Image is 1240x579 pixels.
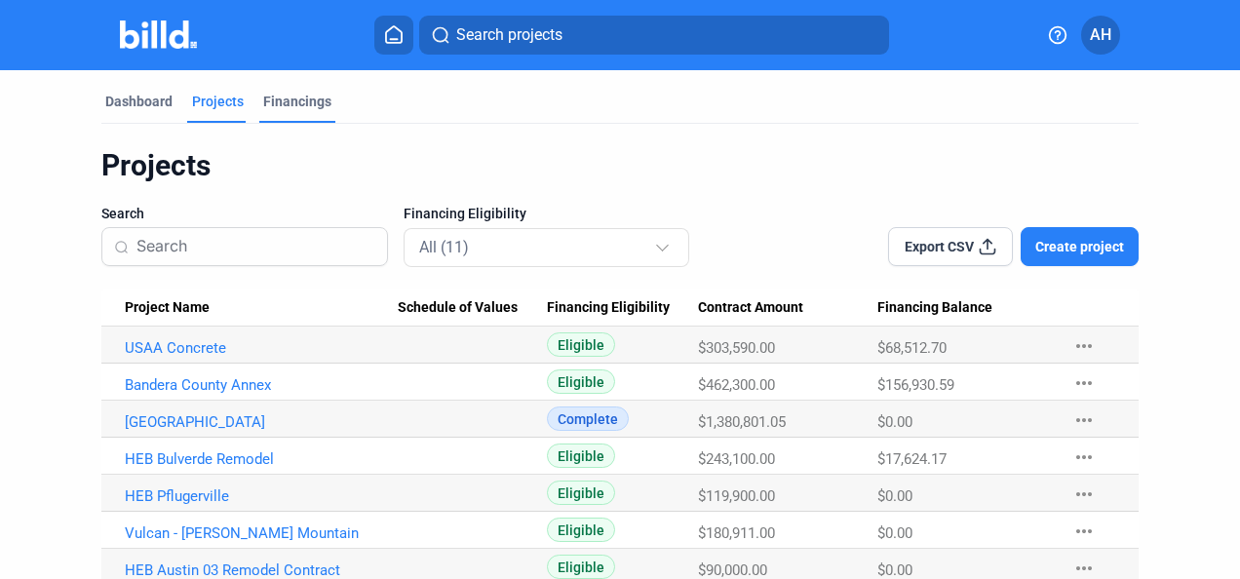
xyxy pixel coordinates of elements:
[877,561,912,579] span: $0.00
[1072,520,1096,543] mat-icon: more_horiz
[1072,408,1096,432] mat-icon: more_horiz
[698,413,786,431] span: $1,380,801.05
[877,413,912,431] span: $0.00
[547,481,615,505] span: Eligible
[125,524,399,542] a: Vulcan - [PERSON_NAME] Mountain
[698,487,775,505] span: $119,900.00
[547,299,697,317] div: Financing Eligibility
[698,299,803,317] span: Contract Amount
[125,339,399,357] a: USAA Concrete
[101,204,144,223] span: Search
[105,92,173,111] div: Dashboard
[547,518,615,542] span: Eligible
[125,413,399,431] a: [GEOGRAPHIC_DATA]
[547,369,615,394] span: Eligible
[698,299,877,317] div: Contract Amount
[1072,334,1096,358] mat-icon: more_horiz
[1021,227,1139,266] button: Create project
[125,561,399,579] a: HEB Austin 03 Remodel Contract
[877,487,912,505] span: $0.00
[888,227,1013,266] button: Export CSV
[877,524,912,542] span: $0.00
[547,444,615,468] span: Eligible
[263,92,331,111] div: Financings
[125,450,399,468] a: HEB Bulverde Remodel
[698,339,775,357] span: $303,590.00
[125,376,399,394] a: Bandera County Annex
[419,16,889,55] button: Search projects
[698,561,767,579] span: $90,000.00
[877,299,992,317] span: Financing Balance
[877,339,947,357] span: $68,512.70
[698,524,775,542] span: $180,911.00
[547,332,615,357] span: Eligible
[877,376,954,394] span: $156,930.59
[125,299,210,317] span: Project Name
[136,226,375,267] input: Search
[905,237,974,256] span: Export CSV
[547,299,670,317] span: Financing Eligibility
[125,299,399,317] div: Project Name
[456,23,562,47] span: Search projects
[1072,371,1096,395] mat-icon: more_horiz
[547,406,629,431] span: Complete
[398,299,547,317] div: Schedule of Values
[1072,482,1096,506] mat-icon: more_horiz
[192,92,244,111] div: Projects
[877,299,1054,317] div: Financing Balance
[404,204,526,223] span: Financing Eligibility
[1035,237,1124,256] span: Create project
[1090,23,1111,47] span: AH
[419,238,469,256] mat-select-trigger: All (11)
[398,299,518,317] span: Schedule of Values
[547,555,615,579] span: Eligible
[698,376,775,394] span: $462,300.00
[1072,445,1096,469] mat-icon: more_horiz
[1081,16,1120,55] button: AH
[125,487,399,505] a: HEB Pflugerville
[877,450,947,468] span: $17,624.17
[101,147,1140,184] div: Projects
[120,20,197,49] img: Billd Company Logo
[698,450,775,468] span: $243,100.00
